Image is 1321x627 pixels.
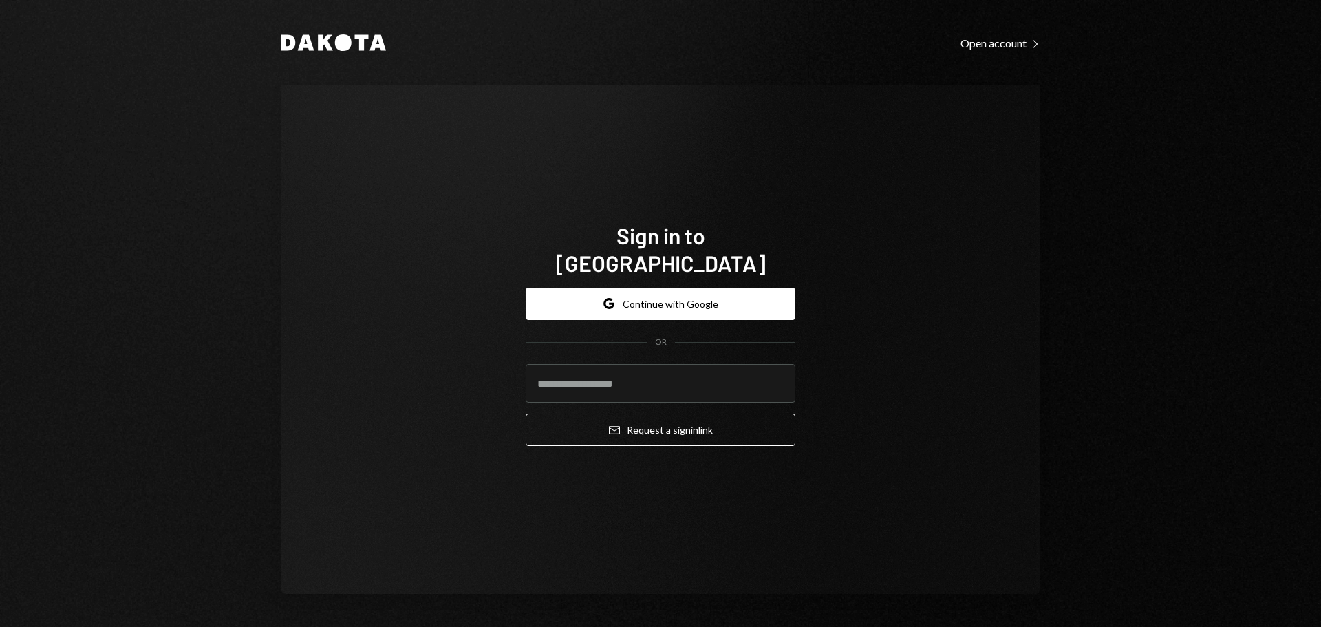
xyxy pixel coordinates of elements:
[655,337,667,348] div: OR
[526,414,795,446] button: Request a signinlink
[526,222,795,277] h1: Sign in to [GEOGRAPHIC_DATA]
[960,35,1040,50] a: Open account
[526,288,795,320] button: Continue with Google
[960,36,1040,50] div: Open account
